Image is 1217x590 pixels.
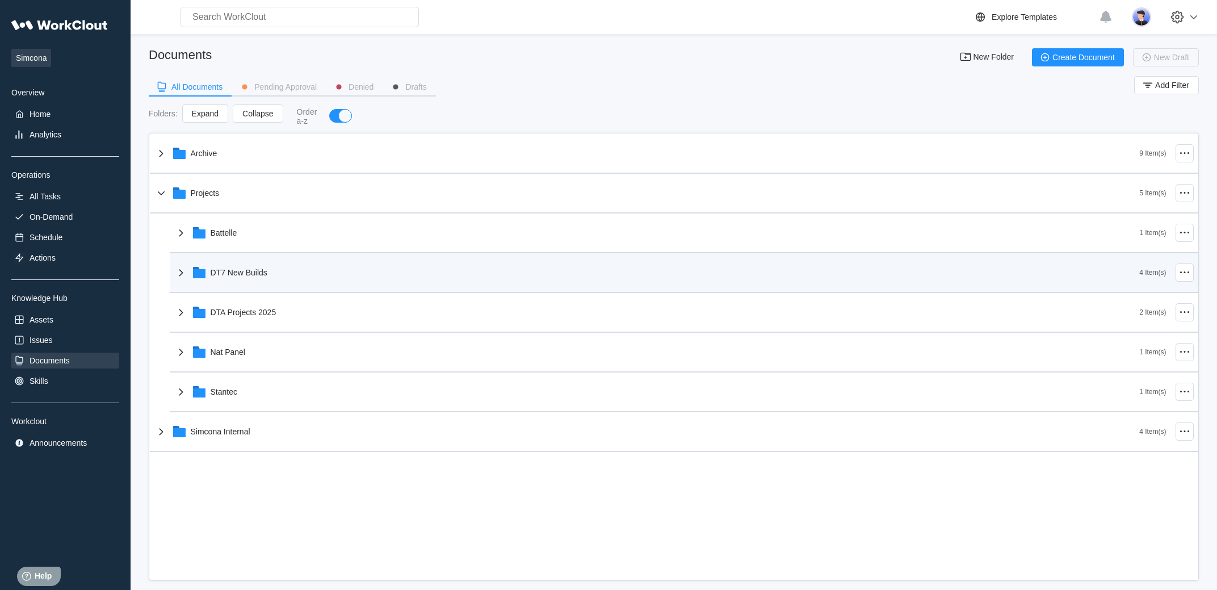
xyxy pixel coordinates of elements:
[181,7,419,27] input: Search WorkClout
[233,104,283,123] button: Collapse
[1139,189,1166,197] div: 5 Item(s)
[30,212,73,221] div: On-Demand
[149,48,212,62] div: Documents
[1154,53,1189,61] span: New Draft
[11,353,119,369] a: Documents
[30,233,62,242] div: Schedule
[11,312,119,328] a: Assets
[11,250,119,266] a: Actions
[1032,48,1124,66] button: Create Document
[232,78,326,95] button: Pending Approval
[11,229,119,245] a: Schedule
[11,209,119,225] a: On-Demand
[297,107,318,125] div: Order a-z
[1134,76,1199,94] button: Add Filter
[211,228,237,237] div: Battelle
[192,110,219,118] span: Expand
[149,78,232,95] button: All Documents
[11,170,119,179] div: Operations
[30,336,52,345] div: Issues
[11,127,119,143] a: Analytics
[30,376,48,386] div: Skills
[30,192,61,201] div: All Tasks
[149,109,178,118] div: Folders :
[211,268,267,277] div: DT7 New Builds
[1139,149,1166,157] div: 9 Item(s)
[11,373,119,389] a: Skills
[1132,7,1151,27] img: user-5.png
[182,104,228,123] button: Expand
[952,48,1023,66] button: New Folder
[1133,48,1199,66] button: New Draft
[254,83,317,91] div: Pending Approval
[30,253,56,262] div: Actions
[171,83,223,91] div: All Documents
[326,78,383,95] button: Denied
[1139,428,1166,436] div: 4 Item(s)
[30,110,51,119] div: Home
[242,110,273,118] span: Collapse
[1155,81,1189,89] span: Add Filter
[973,10,1093,24] a: Explore Templates
[1139,269,1166,277] div: 4 Item(s)
[11,106,119,122] a: Home
[405,83,426,91] div: Drafts
[992,12,1057,22] div: Explore Templates
[30,438,87,447] div: Announcements
[30,356,70,365] div: Documents
[30,130,61,139] div: Analytics
[11,88,119,97] div: Overview
[11,417,119,426] div: Workclout
[11,435,119,451] a: Announcements
[30,315,53,324] div: Assets
[383,78,435,95] button: Drafts
[11,332,119,348] a: Issues
[191,427,250,436] div: Simcona Internal
[211,348,245,357] div: Nat Panel
[11,189,119,204] a: All Tasks
[211,387,237,396] div: Stantec
[349,83,374,91] div: Denied
[1139,229,1166,237] div: 1 Item(s)
[11,294,119,303] div: Knowledge Hub
[211,308,276,317] div: DTA Projects 2025
[1139,388,1166,396] div: 1 Item(s)
[191,189,220,198] div: Projects
[191,149,217,158] div: Archive
[1052,53,1115,61] span: Create Document
[1139,308,1166,316] div: 2 Item(s)
[1139,348,1166,356] div: 1 Item(s)
[11,49,51,67] span: Simcona
[973,53,1014,62] span: New Folder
